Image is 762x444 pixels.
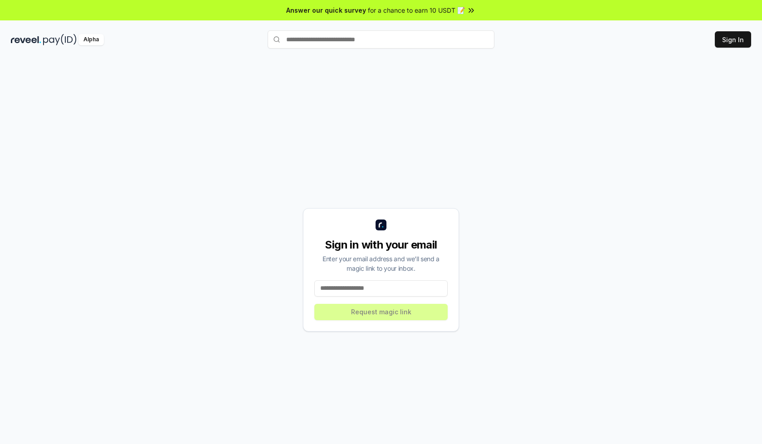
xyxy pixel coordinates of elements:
[368,5,465,15] span: for a chance to earn 10 USDT 📝
[78,34,104,45] div: Alpha
[286,5,366,15] span: Answer our quick survey
[11,34,41,45] img: reveel_dark
[376,220,386,230] img: logo_small
[715,31,751,48] button: Sign In
[43,34,77,45] img: pay_id
[314,238,448,252] div: Sign in with your email
[314,254,448,273] div: Enter your email address and we’ll send a magic link to your inbox.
